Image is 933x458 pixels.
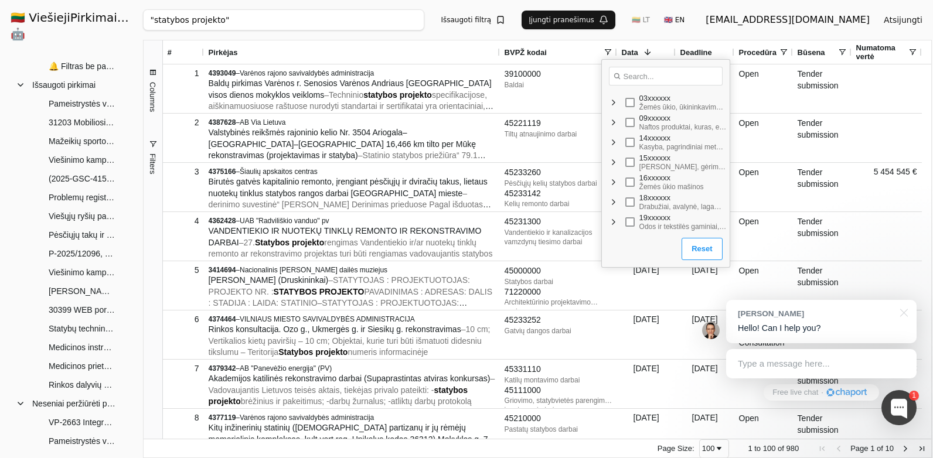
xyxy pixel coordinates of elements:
[676,409,734,457] div: [DATE]
[702,322,720,339] img: Jonas
[168,65,199,82] div: 1
[793,409,852,457] div: Tender submission
[49,151,115,169] span: Viešinimo kampanija "Persėsk į elektromobilį"
[49,132,115,150] span: Mažeikių sporto ir pramogų centro Sedos g. 55, Mažeikiuose statybos valdymo, įskaitant statybos t...
[734,261,793,310] div: Open
[609,67,723,86] input: Search filter values
[874,9,932,30] button: Atsijungti
[786,444,799,453] span: 980
[49,189,115,206] span: Problemų registravimo ir administravimo informacinės sistemos sukūrimo, įdiegimo, palaikymo ir ap...
[363,90,397,100] span: statybos
[209,69,495,78] div: –
[315,347,348,357] span: projekto
[32,395,115,412] span: Neseniai peržiūrėti pirkimai
[49,376,115,394] span: Rinkos dalyvių konsultacija dėl pirkimo "ESPBI IS modernizavimo, siekiant sukurti medicininių kla...
[505,286,612,298] div: 71220000
[49,114,115,131] span: 31203 Mobiliosios programėlės, interneto svetainės ir interneto parduotuvės sukūrimas su vystymo ...
[778,444,784,453] span: of
[240,69,374,77] span: Varėnos rajono savivaldybės administracija
[505,129,612,139] div: Tiltų atnaujinimo darbai
[793,64,852,113] div: Tender submission
[505,277,612,286] div: Statybos darbai
[49,339,115,356] span: Medicinos instrumentų pirkimas I (10744)
[505,228,612,247] div: Vandentiekio ir kanalizacijos vamzdynų tiesimo darbai
[434,11,512,29] button: Išsaugoti filtrą
[639,162,727,172] div: [PERSON_NAME], gėrimai, tabakas ir susiję produktai
[209,298,468,319] span: STATYTOJAS : PROJEKTUOTOJAS: PROJEKTO NR. :
[639,173,725,182] div: 16xxxxxx
[793,163,852,211] div: Tender submission
[49,264,115,281] span: Viešinimo kampanija "Persėsk į elektromobilį"
[505,315,612,326] div: 45233252
[793,261,852,310] div: Tender submission
[240,118,286,127] span: AB Via Lietuva
[148,82,157,112] span: Columns
[734,64,793,113] div: Open
[209,315,236,323] span: 4374464
[49,413,115,431] span: VP-2663 Integruotos komunikacijos paslaugos (viešieji ryšiai ir reklama)
[505,69,612,80] div: 39100000
[772,387,818,398] span: Free live chat
[505,48,547,57] span: BVPŽ kodai
[821,387,823,398] div: ·
[793,114,852,162] div: Tender submission
[639,142,727,152] div: Kasyba, pagrindiniai metalai ir susiję produktai
[49,207,115,225] span: Viešųjų ryšių paslaugos
[793,212,852,261] div: Tender submission
[209,324,461,334] span: Rinkos konsultacija. Ozo g., Ukmergės g. ir Siesikų g. rekonstravimas
[818,444,827,453] div: First Page
[209,48,238,57] span: Pirkėjas
[49,245,115,262] span: P-2025/12096, Mokslo paskirties modulinio pastato (gaminio) lopšelio-darželio Nidos g. 2A, Dercek...
[726,349,917,378] div: Type a message here...
[49,95,115,112] span: Pameistrystės viešinimo Lietuvoje komunikacijos strategijos įgyvendinimas
[505,396,612,405] div: Griovimo, statybvietės parengimo ir valymo darbai
[240,364,332,372] span: AB "Panevėžio energija" (PV)
[49,432,115,450] span: Pameistrystės viešinimo Lietuvoje komunikacijos strategijos įgyvendinimas
[168,213,199,230] div: 4
[434,385,468,395] span: statybos
[738,308,893,319] div: [PERSON_NAME]
[209,265,495,275] div: –
[739,48,777,57] span: Procedūra
[209,397,241,406] span: projekto
[639,222,727,231] div: Odos ir tekstilės gaminiai, plastiko ir gumos reikmenys
[209,78,492,100] span: Baldų pirkimas Varėnos r. Senosios Varėnos Andriaus [GEOGRAPHIC_DATA] visos dienos mokyklos veikloms
[274,287,317,296] span: STATYBOS
[168,262,199,279] div: 5
[209,385,434,395] span: Vadovaujantis Lietuvos teisės aktais, tiekėjas privalo pateikti: -
[754,444,761,453] span: to
[49,301,115,319] span: 30399 WEB portalų programavimo ir konsultavimo paslaugos
[244,238,255,247] span: 27.
[639,114,741,122] div: 09xxxxxx
[676,310,734,359] div: [DATE]
[32,76,96,94] span: Išsaugoti pirkimai
[209,275,329,285] span: [PERSON_NAME] (Druskininkai)
[209,324,491,357] span: 10 cm; Vertikalios kietų paviršių – 10 cm; Objektai, kurie turi būti išmatuoti didesniu tikslumu ...
[886,444,894,453] span: 10
[209,118,236,127] span: 4387628
[505,364,612,375] div: 45331110
[505,167,612,179] div: 45233260
[870,444,874,453] span: 1
[209,217,236,225] span: 4362428
[852,163,922,211] div: 5 454 545 €
[639,193,741,202] div: 18xxxxxx
[522,11,615,29] button: Įjungti pranešimus
[639,153,741,162] div: 15xxxxxx
[676,261,734,310] div: [DATE]
[798,48,825,57] span: Būsena
[209,275,492,399] span: – – – – –
[702,444,715,453] div: 100
[241,397,472,406] span: brėžinius ir pakeitimus; -darbų žurnalus; -atliktų darbų protokolą
[209,167,495,176] div: –
[738,322,905,334] p: Hello! Can I help you?
[209,128,476,160] span: Valstybinės reikšmės rajoninio kelio Nr. 3504 Ariogala–[GEOGRAPHIC_DATA]–[GEOGRAPHIC_DATA] 16,466...
[168,114,199,131] div: 2
[639,94,741,102] div: 03xxxxxx
[209,275,470,296] span: STATYTOJAS : PROJEKTUOTOJAS: PROJEKTO NR. :
[639,182,711,192] div: Žemės ūkio mašinos
[209,364,495,373] div: –
[209,216,495,225] div: –
[617,261,676,310] div: [DATE]
[240,266,387,274] span: Nacionalinis [PERSON_NAME] dailės muziejus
